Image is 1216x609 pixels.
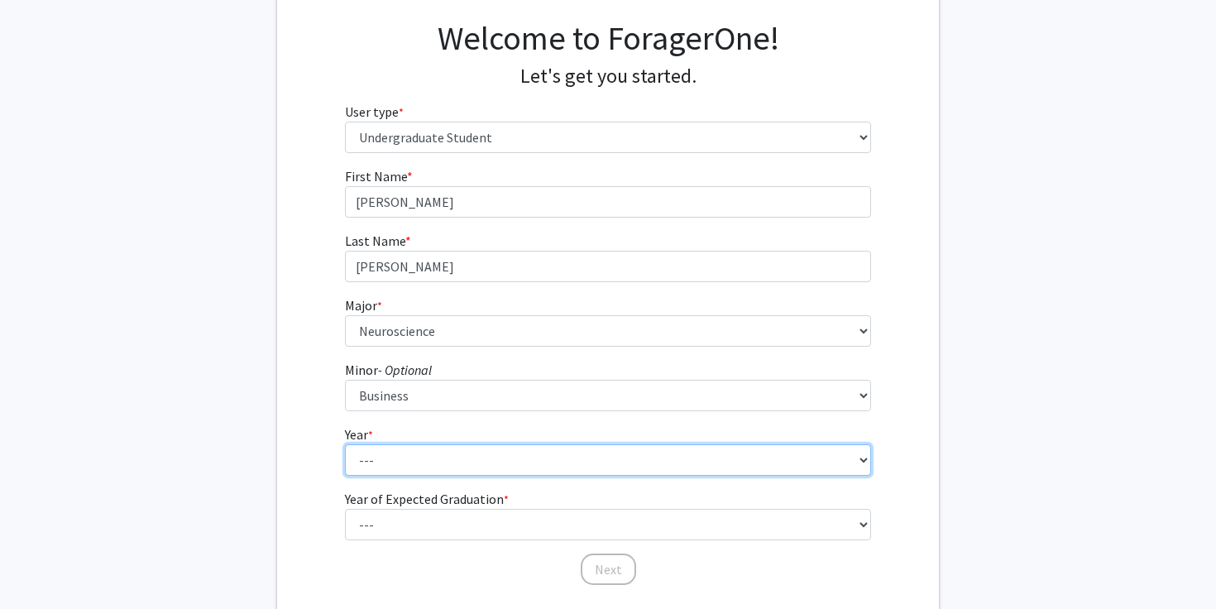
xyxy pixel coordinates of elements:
span: First Name [345,168,407,185]
label: Major [345,295,382,315]
label: Year of Expected Graduation [345,489,509,509]
h1: Welcome to ForagerOne! [345,18,872,58]
span: Last Name [345,233,405,249]
i: - Optional [378,362,432,378]
iframe: Chat [12,535,70,597]
label: Minor [345,360,432,380]
h4: Let's get you started. [345,65,872,89]
button: Next [581,554,636,585]
label: User type [345,102,404,122]
label: Year [345,424,373,444]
